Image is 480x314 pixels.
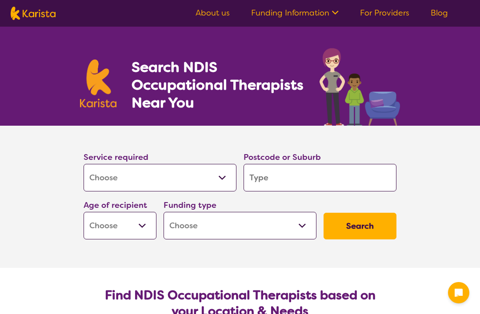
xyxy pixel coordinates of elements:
[11,7,56,20] img: Karista logo
[84,152,148,163] label: Service required
[251,8,339,18] a: Funding Information
[324,213,396,239] button: Search
[164,200,216,211] label: Funding type
[320,48,400,126] img: occupational-therapy
[360,8,409,18] a: For Providers
[431,8,448,18] a: Blog
[80,60,116,107] img: Karista logo
[196,8,230,18] a: About us
[244,164,396,191] input: Type
[132,58,304,111] h1: Search NDIS Occupational Therapists Near You
[244,152,321,163] label: Postcode or Suburb
[84,200,147,211] label: Age of recipient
